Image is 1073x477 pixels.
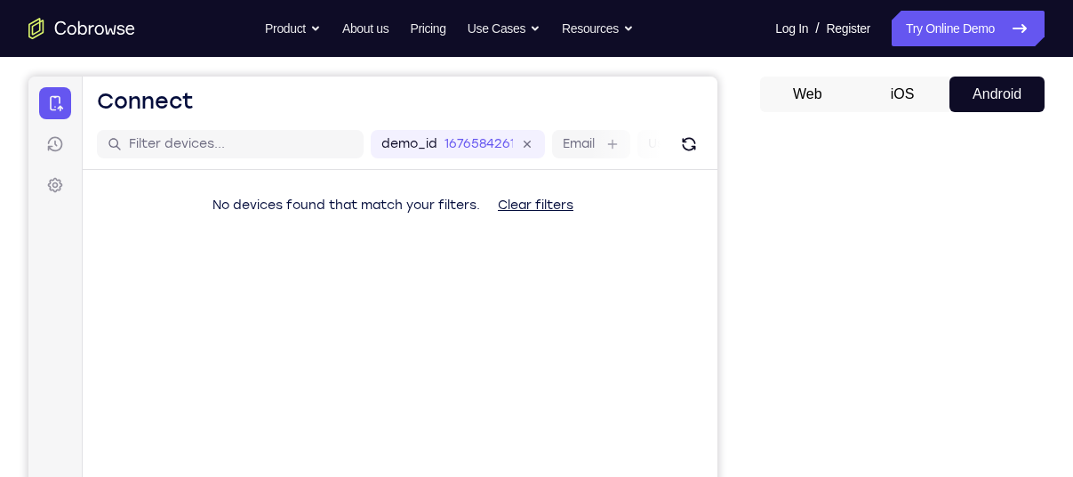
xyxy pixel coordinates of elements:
button: Resources [562,11,634,46]
a: Log In [775,11,808,46]
button: Use Cases [468,11,541,46]
button: iOS [855,77,950,112]
button: Web [760,77,855,112]
a: Try Online Demo [892,11,1045,46]
button: Product [265,11,321,46]
button: Clear filters [455,111,559,147]
button: Android [949,77,1045,112]
span: / [815,18,819,39]
span: No devices found that match your filters. [184,121,452,136]
a: Pricing [410,11,445,46]
a: Register [827,11,870,46]
a: About us [342,11,388,46]
a: Go to the home page [28,18,135,39]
